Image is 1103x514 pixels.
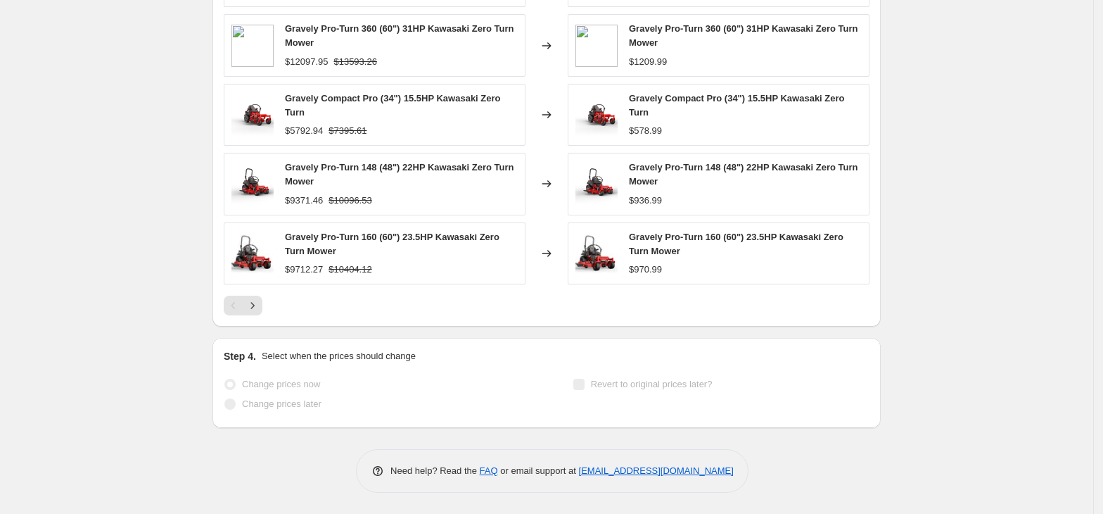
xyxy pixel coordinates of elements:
[285,55,328,69] div: $12097.95
[329,263,371,277] strike: $10404.12
[629,162,858,187] span: Gravely Pro-Turn 148 (48") 22HP Kawasaki Zero Turn Mower
[329,124,366,138] strike: $7395.61
[629,232,843,256] span: Gravely Pro-Turn 160 (60") 23.5HP Kawasaki Zero Turn Mower
[629,263,662,277] div: $970.99
[575,163,618,205] img: PT_160_FR34__MY2019__1_80x.png
[629,194,662,208] div: $936.99
[231,232,274,275] img: gravely-pro-turn-160-kawasaki-zero-turn-mower-991130_80x.jpg
[285,124,323,138] div: $5792.94
[285,232,499,256] span: Gravely Pro-Turn 160 (60") 23.5HP Kawasaki Zero Turn Mower
[231,94,274,136] img: 991144_-_Compact_34_FR34_MY2019__v2_80x.png
[231,163,274,205] img: PT_160_FR34__MY2019__1_80x.png
[629,55,667,69] div: $1209.99
[575,25,618,67] img: Gravely_Pro_Turn_360_Zero_Turn_Mower_992526_80x.png
[591,379,713,389] span: Revert to original prices later?
[575,94,618,136] img: 991144_-_Compact_34_FR34_MY2019__v2_80x.png
[329,194,371,208] strike: $10096.53
[480,465,498,476] a: FAQ
[262,349,416,363] p: Select when the prices should change
[243,296,262,315] button: Next
[333,55,376,69] strike: $13593.26
[285,194,323,208] div: $9371.46
[231,25,274,67] img: Gravely_Pro_Turn_360_Zero_Turn_Mower_992526_80x.png
[629,93,845,118] span: Gravely Compact Pro (34") 15.5HP Kawasaki Zero Turn
[629,23,858,48] span: Gravely Pro-Turn 360 (60") 31HP Kawasaki Zero Turn Mower
[224,349,256,363] h2: Step 4.
[390,465,480,476] span: Need help? Read the
[498,465,579,476] span: or email support at
[285,93,501,118] span: Gravely Compact Pro (34") 15.5HP Kawasaki Zero Turn
[285,23,514,48] span: Gravely Pro-Turn 360 (60") 31HP Kawasaki Zero Turn Mower
[242,399,321,409] span: Change prices later
[579,465,734,476] a: [EMAIL_ADDRESS][DOMAIN_NAME]
[285,162,514,187] span: Gravely Pro-Turn 148 (48") 22HP Kawasaki Zero Turn Mower
[242,379,320,389] span: Change prices now
[575,232,618,275] img: gravely-pro-turn-160-kawasaki-zero-turn-mower-991130_80x.jpg
[285,263,323,277] div: $9712.27
[224,296,262,315] nav: Pagination
[629,124,662,138] div: $578.99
